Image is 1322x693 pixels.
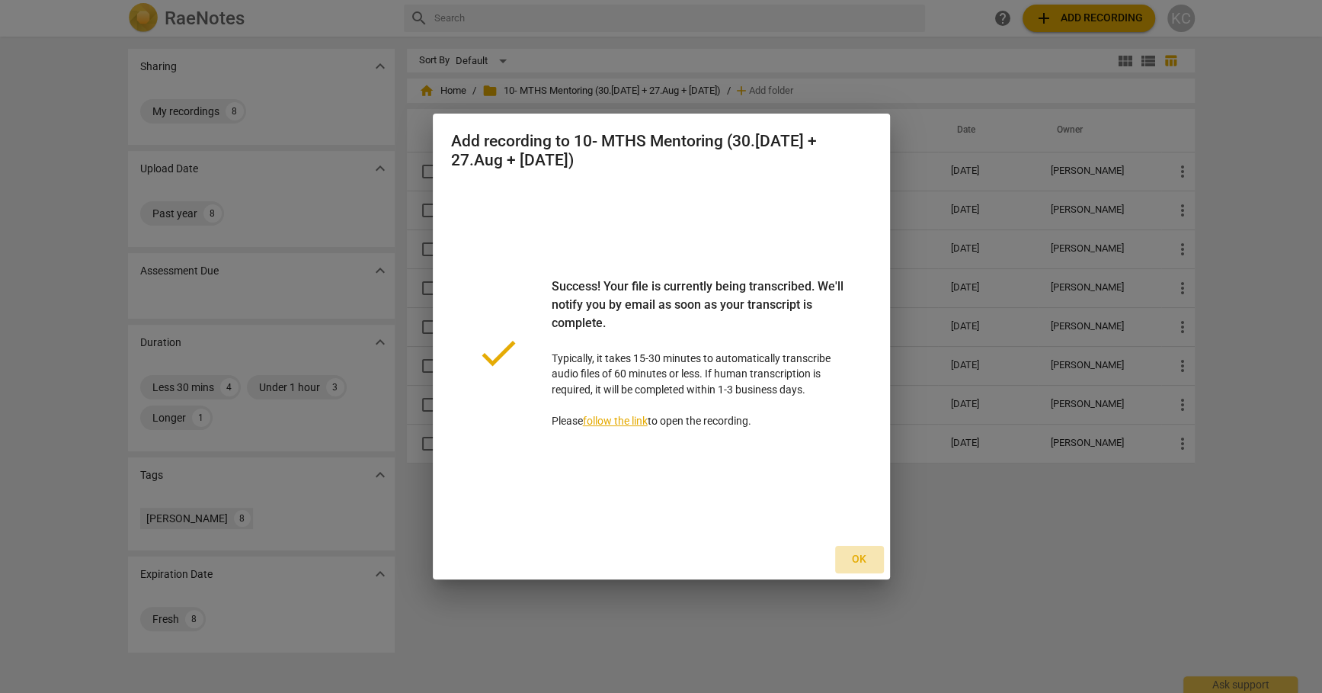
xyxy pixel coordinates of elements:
span: done [475,330,521,376]
p: Typically, it takes 15-30 minutes to automatically transcribe audio files of 60 minutes or less. ... [552,278,847,429]
span: Ok [847,552,872,567]
button: Ok [835,546,884,573]
div: Success! Your file is currently being transcribed. We'll notify you by email as soon as your tran... [552,278,847,351]
a: follow the link [583,415,648,427]
h2: Add recording to 10- MTHS Mentoring (30.[DATE] + 27.Aug + [DATE]) [451,132,872,169]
